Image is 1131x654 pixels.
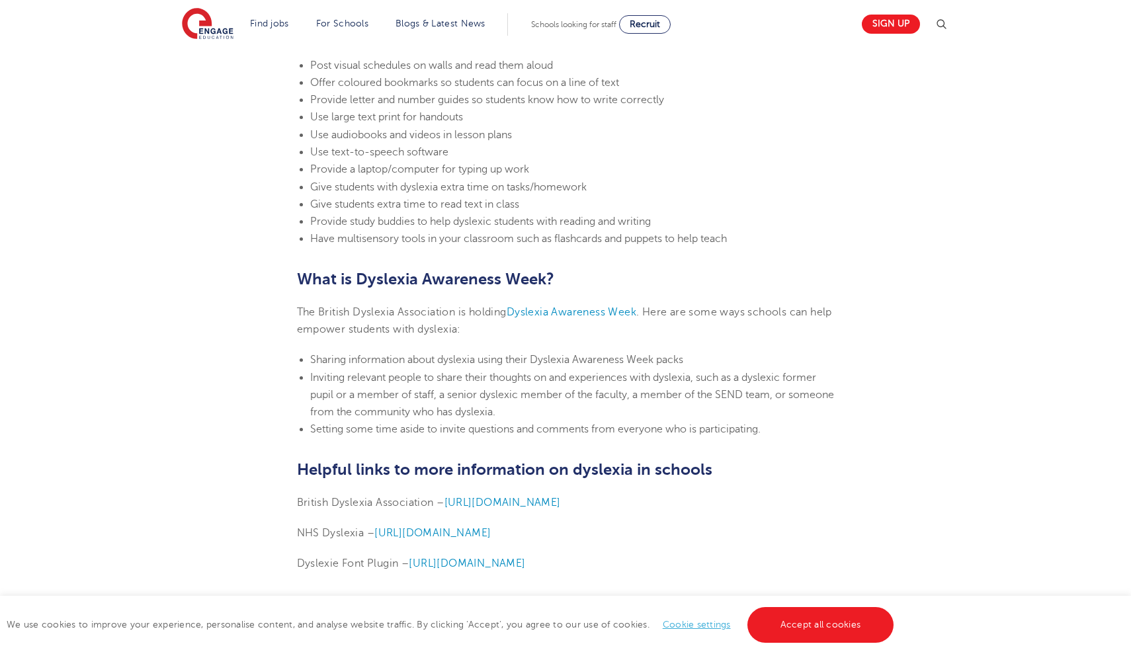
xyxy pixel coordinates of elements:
b: What is Dyslexia Awareness Week? [297,270,554,288]
span: British Dyslexia Association – [297,497,444,509]
a: Find jobs [250,19,289,28]
span: Provide letter and number guides so students know how to write correctly [310,94,664,106]
span: Offer coloured bookmarks so students can focus on a line of text [310,77,619,89]
a: [URL][DOMAIN_NAME] [374,527,491,539]
a: Accept all cookies [747,607,894,643]
a: [URL][DOMAIN_NAME] [409,557,525,569]
span: Recruit [630,19,660,29]
span: Give students with dyslexia extra time on tasks/homework [310,181,587,193]
b: Helpful links to more information on dyslexia in schools [297,460,712,479]
span: Provide a laptop/computer for typing up work [310,163,529,175]
a: Blogs & Latest News [396,19,485,28]
span: The British Dyslexia Association is holding [297,306,507,318]
span: Sharing information about dyslexia using their Dyslexia Awareness Week packs [310,354,683,366]
span: Schools looking for staff [531,20,616,29]
span: Use large text print for handouts [310,111,463,123]
span: Provide study buddies to help dyslexic students with reading and writing [310,216,651,227]
a: For Schools [316,19,368,28]
span: Have multisensory tools in your classroom such as flashcards and puppets to help teach [310,233,727,245]
a: Recruit [619,15,671,34]
a: Dyslexia Awareness Week [507,306,636,318]
span: Inviting relevant people to share their thoughts on and experiences with dyslexia, such as a dysl... [310,372,834,419]
a: Sign up [862,15,920,34]
span: Setting some time aside to invite questions and comments from everyone who is participating. [310,423,761,435]
img: Engage Education [182,8,233,41]
span: . Here are some ways schools can help empower students with dyslexia: [297,306,832,335]
span: NHS Dyslexia – [297,527,375,539]
span: Post visual schedules on walls and read them aloud [310,60,553,71]
span: Use audiobooks and videos in lesson plans [310,129,512,141]
span: Use text-to-speech software [310,146,448,158]
a: Cookie settings [663,620,731,630]
span: We use cookies to improve your experience, personalise content, and analyse website traffic. By c... [7,620,897,630]
span: Dyslexie Font Plugin – [297,557,409,569]
a: [URL][DOMAIN_NAME] [444,497,561,509]
span: Give students extra time to read text in class [310,198,519,210]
